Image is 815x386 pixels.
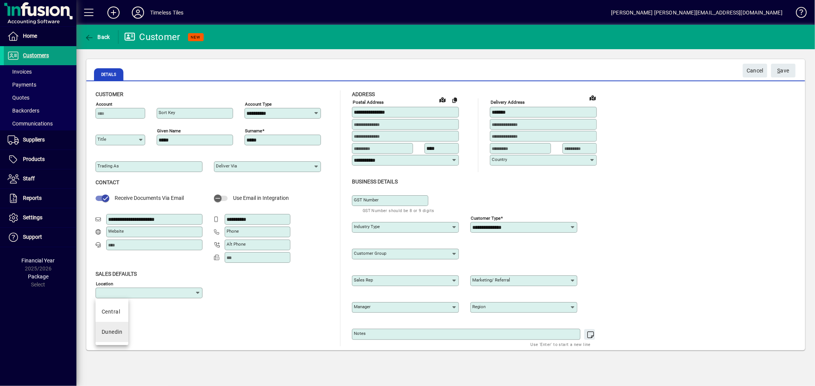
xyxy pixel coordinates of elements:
a: Home [4,27,76,46]
mat-label: Trading as [97,163,119,169]
span: Support [23,234,42,240]
button: Copy to Delivery address [449,94,461,106]
mat-hint: Use 'Enter' to start a new line [531,340,591,349]
mat-label: Title [97,137,106,142]
span: Cancel [747,64,763,77]
button: Profile [126,6,150,19]
mat-label: Country [492,157,507,162]
mat-label: Deliver via [216,163,237,169]
app-page-header-button: Back [76,30,118,44]
a: Reports [4,189,76,208]
mat-label: Region [472,304,486,309]
mat-option: Central [96,302,128,322]
a: Support [4,228,76,247]
a: View on map [587,92,599,104]
a: Products [4,150,76,169]
mat-label: Alt Phone [227,241,246,247]
span: Financial Year [22,257,55,264]
a: Quotes [4,91,76,104]
mat-label: Notes [354,331,366,336]
button: Save [771,64,796,77]
a: Backorders [4,104,76,117]
div: Timeless Tiles [150,6,183,19]
a: Settings [4,208,76,227]
a: View on map [436,93,449,106]
span: Address [352,91,375,97]
button: Add [101,6,126,19]
mat-label: Website [108,228,124,234]
mat-label: Account Type [245,101,272,107]
mat-label: Given name [157,128,181,133]
button: Cancel [743,64,767,77]
mat-label: Surname [245,128,262,133]
span: NEW [191,35,201,40]
span: Quotes [8,95,29,101]
div: Dunedin [102,328,122,336]
mat-label: Sort key [159,110,175,115]
div: [PERSON_NAME] [PERSON_NAME][EMAIL_ADDRESS][DOMAIN_NAME] [611,6,783,19]
mat-option: Dunedin [96,322,128,342]
span: ave [778,64,789,77]
span: Settings [23,214,42,220]
a: Communications [4,117,76,130]
span: Receive Documents Via Email [115,195,184,201]
span: Sales defaults [96,271,137,277]
a: Knowledge Base [790,2,805,26]
div: Customer [124,31,180,43]
mat-label: Manager [354,304,371,309]
span: S [778,68,781,74]
span: Customers [23,52,49,58]
a: Payments [4,78,76,91]
span: Home [23,33,37,39]
span: Backorders [8,108,39,114]
button: Back [83,30,112,44]
a: Staff [4,169,76,188]
span: Customer [96,91,123,97]
mat-label: Customer type [471,215,501,220]
span: Staff [23,175,35,182]
a: Suppliers [4,130,76,150]
mat-label: GST Number [354,197,379,203]
span: Package [28,273,49,280]
mat-label: Customer group [354,251,386,256]
span: Invoices [8,69,32,75]
span: Use Email in Integration [233,195,289,201]
mat-hint: GST Number should be 8 or 9 digits [363,206,434,215]
mat-label: Sales rep [354,277,373,283]
div: Central [102,308,120,316]
mat-label: Location [96,281,113,286]
mat-label: Account [96,101,112,107]
mat-label: Marketing/ Referral [472,277,510,283]
span: Products [23,156,45,162]
span: Reports [23,195,42,201]
span: Contact [96,179,119,185]
span: Communications [8,121,53,127]
mat-label: Industry type [354,224,380,229]
span: Payments [8,82,36,88]
span: Suppliers [23,137,45,143]
a: Invoices [4,65,76,78]
span: Business details [352,179,398,185]
mat-label: Phone [227,228,239,234]
span: Details [94,68,123,80]
span: Back [84,34,110,40]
